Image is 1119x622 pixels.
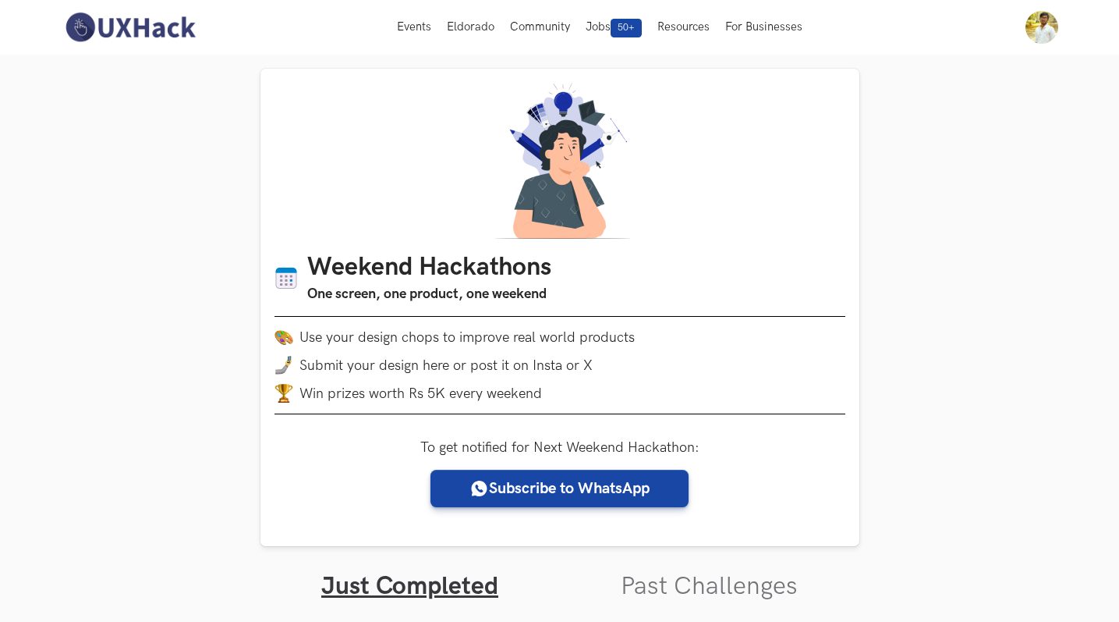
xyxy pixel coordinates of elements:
[611,19,642,37] span: 50+
[307,253,551,283] h1: Weekend Hackathons
[274,356,293,375] img: mobile-in-hand.png
[61,11,200,44] img: UXHack-logo.png
[274,384,293,403] img: trophy.png
[299,357,593,374] span: Submit your design here or post it on Insta or X
[1025,11,1058,44] img: Your profile pic
[260,546,859,602] ul: Tabs Interface
[274,328,845,347] li: Use your design chops to improve real world products
[621,571,798,602] a: Past Challenges
[430,470,689,507] a: Subscribe to WhatsApp
[307,283,551,305] h3: One screen, one product, one weekend
[420,439,699,456] label: To get notified for Next Weekend Hackathon:
[321,571,498,602] a: Just Completed
[274,328,293,347] img: palette.png
[485,83,635,239] img: A designer thinking
[274,384,845,403] li: Win prizes worth Rs 5K every weekend
[274,266,298,290] img: Calendar icon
